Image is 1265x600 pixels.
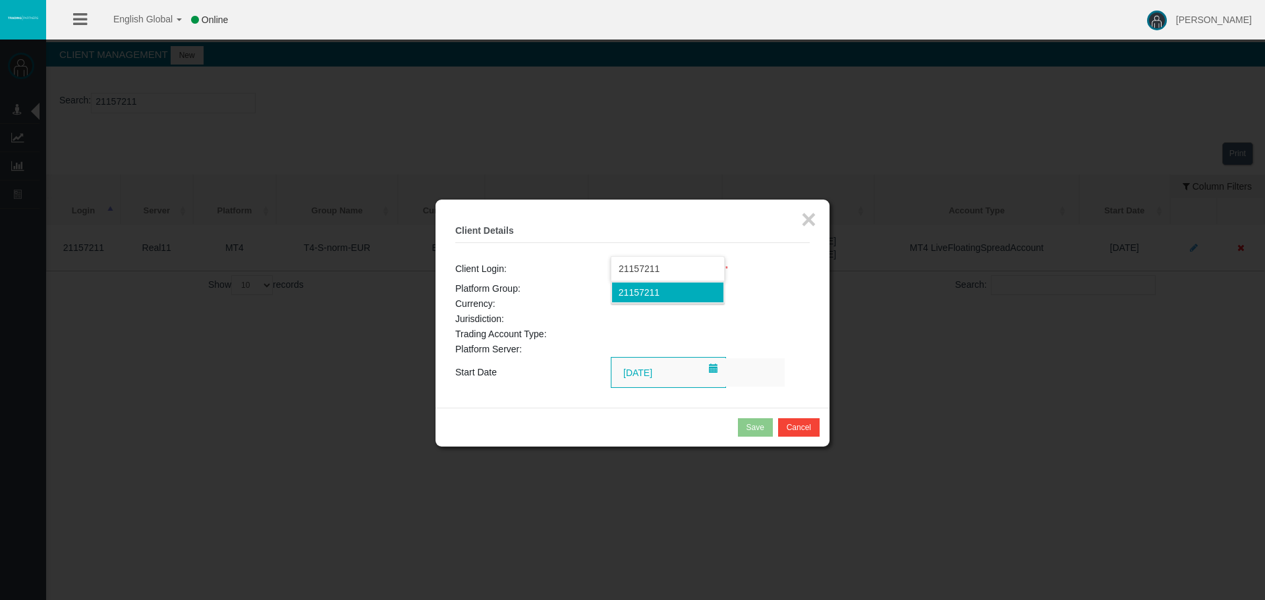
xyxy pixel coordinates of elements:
img: logo.svg [7,15,40,20]
button: × [801,206,816,232]
span: [PERSON_NAME] [1176,14,1252,25]
span: English Global [96,14,173,24]
span: 21157211 [619,287,660,298]
span: Online [202,14,228,25]
td: Platform Group: [455,281,611,296]
td: Client Login: [455,256,611,281]
button: Cancel [778,418,820,437]
td: Currency: [455,296,611,312]
td: Platform Server: [455,342,611,357]
td: Start Date [455,357,611,388]
img: user-image [1147,11,1167,30]
td: Jurisdiction: [455,312,611,327]
td: Trading Account Type: [455,327,611,342]
b: Client Details [455,225,514,236]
